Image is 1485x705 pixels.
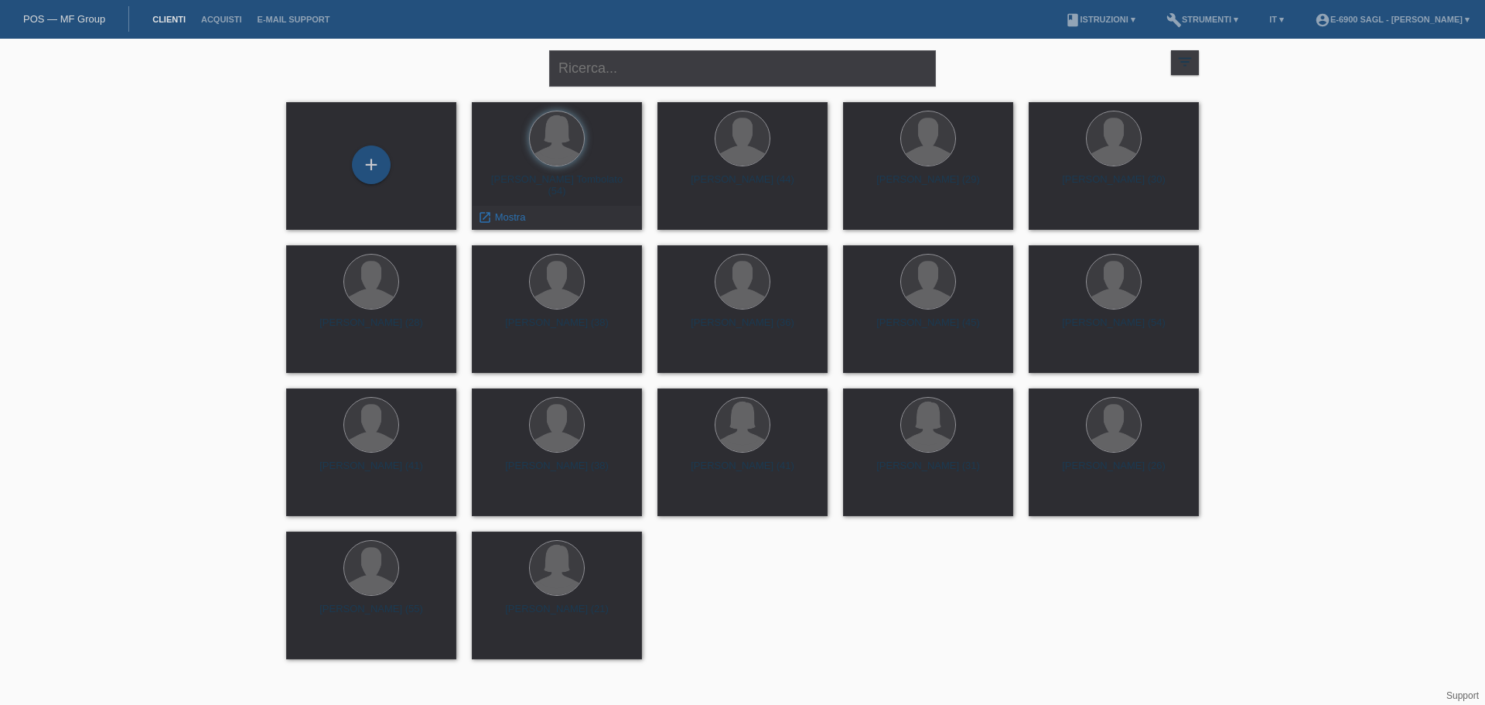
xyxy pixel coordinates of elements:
[250,15,338,24] a: E-mail Support
[1166,12,1182,28] i: build
[1159,15,1246,24] a: buildStrumenti ▾
[484,317,630,341] div: [PERSON_NAME] (38)
[670,460,815,484] div: [PERSON_NAME] (41)
[23,13,105,25] a: POS — MF Group
[1041,317,1186,341] div: [PERSON_NAME] (54)
[495,211,526,223] span: Mostra
[855,460,1001,484] div: [PERSON_NAME] (31)
[1307,15,1477,24] a: account_circleE-6900 Sagl - [PERSON_NAME] ▾
[353,152,390,178] div: Registrare cliente
[1261,15,1292,24] a: IT ▾
[549,50,936,87] input: Ricerca...
[855,317,1001,341] div: [PERSON_NAME] (45)
[1041,173,1186,198] div: [PERSON_NAME] (30)
[670,173,815,198] div: [PERSON_NAME] (44)
[484,173,630,198] div: [PERSON_NAME] Tombolato (54)
[670,317,815,341] div: [PERSON_NAME] (36)
[478,211,525,223] a: launch Mostra
[1315,12,1330,28] i: account_circle
[299,460,444,484] div: [PERSON_NAME] (41)
[1041,460,1186,484] div: [PERSON_NAME] (26)
[1057,15,1143,24] a: bookIstruzioni ▾
[145,15,193,24] a: Clienti
[1065,12,1080,28] i: book
[299,317,444,341] div: [PERSON_NAME] (28)
[193,15,250,24] a: Acquisti
[1176,53,1193,70] i: filter_list
[299,603,444,628] div: [PERSON_NAME] (55)
[484,603,630,628] div: [PERSON_NAME] (21)
[484,460,630,484] div: [PERSON_NAME] (38)
[855,173,1001,198] div: [PERSON_NAME] (29)
[478,210,492,224] i: launch
[1446,690,1479,701] a: Support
